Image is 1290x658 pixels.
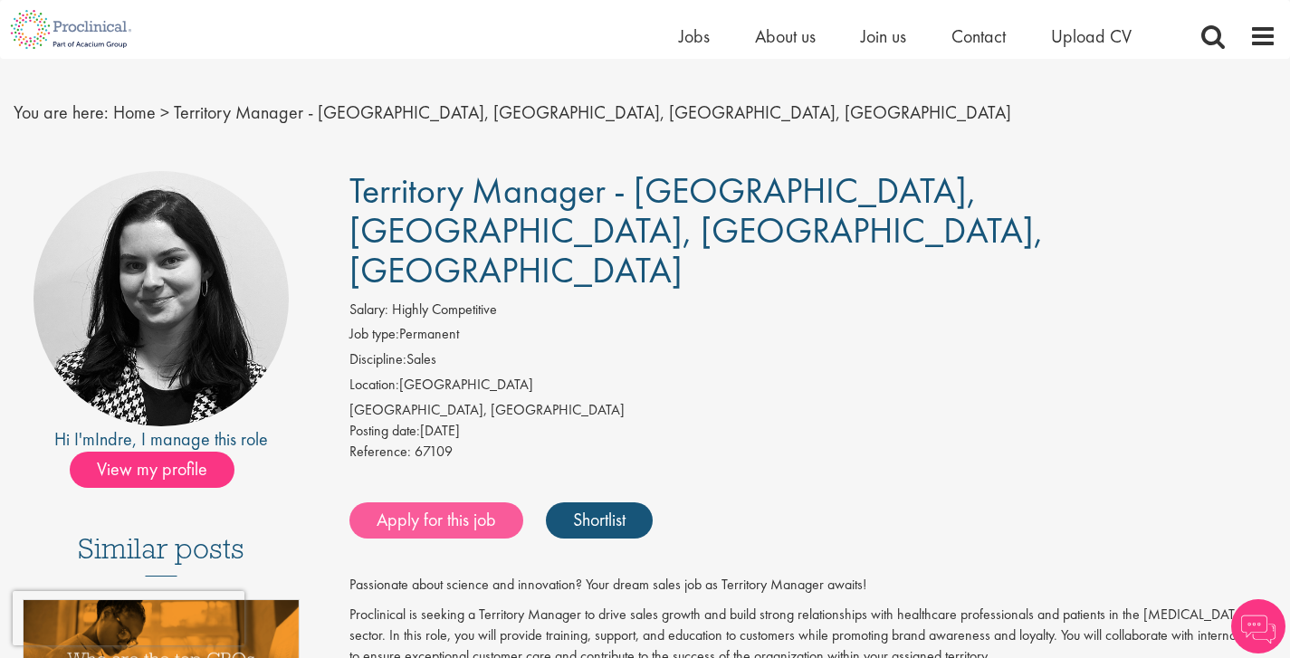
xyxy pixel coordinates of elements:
span: View my profile [70,452,234,488]
label: Salary: [349,300,388,320]
span: Highly Competitive [392,300,497,319]
label: Job type: [349,324,399,345]
p: Passionate about science and innovation? Your dream sales job as Territory Manager awaits! [349,575,1276,596]
iframe: reCAPTCHA [13,591,244,645]
a: breadcrumb link [113,100,156,124]
label: Location: [349,375,399,396]
a: Upload CV [1051,24,1132,48]
li: Sales [349,349,1276,375]
a: View my profile [70,455,253,479]
span: You are here: [14,100,109,124]
label: Discipline: [349,349,406,370]
a: Jobs [679,24,710,48]
img: imeage of recruiter Indre Stankeviciute [33,171,289,426]
label: Reference: [349,442,411,463]
a: Shortlist [546,502,653,539]
span: Territory Manager - [GEOGRAPHIC_DATA], [GEOGRAPHIC_DATA], [GEOGRAPHIC_DATA], [GEOGRAPHIC_DATA] [174,100,1011,124]
a: Apply for this job [349,502,523,539]
li: Permanent [349,324,1276,349]
div: [GEOGRAPHIC_DATA], [GEOGRAPHIC_DATA] [349,400,1276,421]
a: Indre [95,427,132,451]
h3: Similar posts [78,533,244,577]
a: Contact [951,24,1006,48]
a: About us [755,24,816,48]
li: [GEOGRAPHIC_DATA] [349,375,1276,400]
img: Chatbot [1231,599,1285,653]
span: > [160,100,169,124]
a: Join us [861,24,906,48]
span: Posting date: [349,421,420,440]
div: [DATE] [349,421,1276,442]
div: Hi I'm , I manage this role [14,426,309,453]
span: Territory Manager - [GEOGRAPHIC_DATA], [GEOGRAPHIC_DATA], [GEOGRAPHIC_DATA], [GEOGRAPHIC_DATA] [349,167,1044,293]
span: 67109 [415,442,453,461]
